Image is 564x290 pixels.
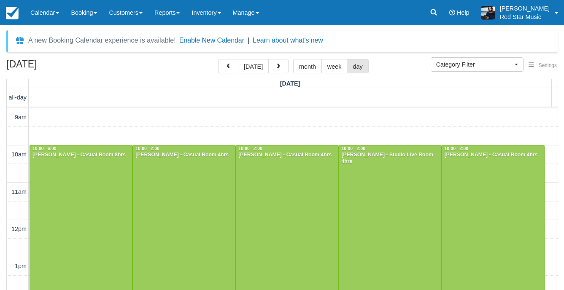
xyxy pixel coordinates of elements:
button: [DATE] [238,59,269,73]
a: Learn about what's new [253,37,323,44]
span: 10:00 - 6:00 [32,146,57,151]
span: 9am [15,114,27,121]
span: 10:00 - 2:00 [135,146,159,151]
span: 11am [11,188,27,195]
span: [DATE] [280,80,300,87]
p: [PERSON_NAME] [500,4,550,13]
span: 12pm [11,226,27,232]
span: 1pm [15,263,27,269]
span: | [248,37,249,44]
button: week [321,59,348,73]
button: Settings [524,59,562,72]
button: month [293,59,322,73]
button: Enable New Calendar [179,36,244,45]
span: Help [457,9,470,16]
div: A new Booking Calendar experience is available! [28,35,176,46]
div: [PERSON_NAME] - Casual Room 4hrs [444,152,542,158]
div: [PERSON_NAME] - Studio Live Room 4hrs [341,152,439,165]
img: A1 [481,6,495,19]
span: 10am [11,151,27,158]
img: checkfront-main-nav-mini-logo.png [6,7,19,19]
button: Category Filter [431,57,524,72]
div: [PERSON_NAME] - Casual Room 4hrs [238,152,336,158]
div: [PERSON_NAME] - Casual Room 4hrs [135,152,233,158]
i: Help [449,10,455,16]
span: all-day [9,94,27,101]
span: 10:00 - 2:00 [445,146,469,151]
button: day [347,59,368,73]
p: Red Star Music [500,13,550,21]
h2: [DATE] [6,59,113,75]
span: 10:00 - 2:00 [341,146,365,151]
div: [PERSON_NAME] - Casual Room 8hrs [32,152,130,158]
span: 10:00 - 2:00 [238,146,262,151]
span: Category Filter [436,60,513,69]
span: Settings [539,62,557,68]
